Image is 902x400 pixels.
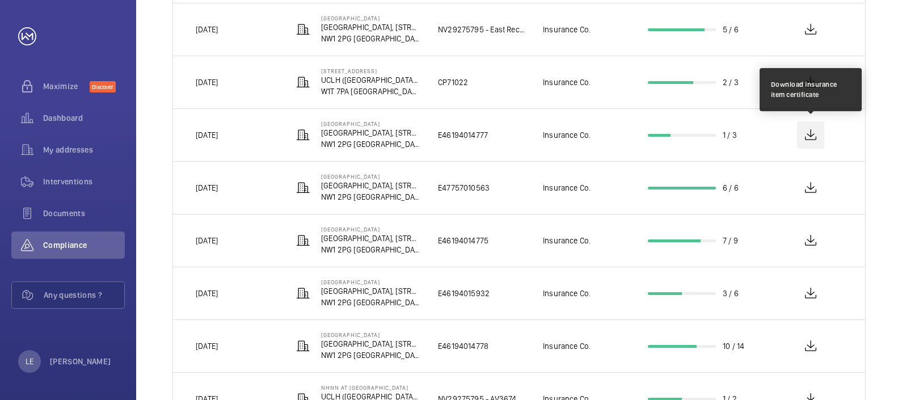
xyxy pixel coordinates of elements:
p: [GEOGRAPHIC_DATA] [321,279,420,285]
p: NV29275795 - East Reception L/H [438,24,525,35]
p: E46194014775 [438,235,488,246]
p: [GEOGRAPHIC_DATA] [321,226,420,233]
p: [GEOGRAPHIC_DATA], [STREET_ADDRESS] [321,338,420,350]
p: Insurance Co. [543,77,591,88]
p: [GEOGRAPHIC_DATA], [STREET_ADDRESS] [321,180,420,191]
p: E47757010563 [438,182,490,193]
p: [GEOGRAPHIC_DATA], [STREET_ADDRESS] [321,285,420,297]
span: Interventions [43,176,125,187]
p: [GEOGRAPHIC_DATA] [321,15,420,22]
p: 10 / 14 [723,340,744,352]
p: [DATE] [196,288,218,299]
p: NHNN at [GEOGRAPHIC_DATA] [321,384,420,391]
p: Insurance Co. [543,235,591,246]
p: 7 / 9 [723,235,738,246]
p: E46194014777 [438,129,488,141]
span: Any questions ? [44,289,124,301]
p: [GEOGRAPHIC_DATA], [STREET_ADDRESS] [321,22,420,33]
span: My addresses [43,144,125,155]
p: Insurance Co. [543,182,591,193]
span: Compliance [43,239,125,251]
p: [DATE] [196,340,218,352]
p: E46194015932 [438,288,490,299]
p: NW1 2PG [GEOGRAPHIC_DATA] [321,297,420,308]
span: Dashboard [43,112,125,124]
p: CP71022 [438,77,468,88]
span: Maximize [43,81,90,92]
p: 6 / 6 [723,182,739,193]
p: LE [26,356,33,367]
p: 3 / 6 [723,288,739,299]
span: Discover [90,81,116,92]
p: 2 / 3 [723,77,739,88]
p: NW1 2PG [GEOGRAPHIC_DATA] [321,244,420,255]
p: [DATE] [196,182,218,193]
p: 1 / 3 [723,129,737,141]
p: [PERSON_NAME] [50,356,111,367]
span: Documents [43,208,125,219]
p: Insurance Co. [543,288,591,299]
p: [STREET_ADDRESS] [321,68,420,74]
p: W1T 7PA [GEOGRAPHIC_DATA] [321,86,420,97]
p: [GEOGRAPHIC_DATA] [321,331,420,338]
p: [GEOGRAPHIC_DATA] [321,173,420,180]
p: Insurance Co. [543,24,591,35]
p: Insurance Co. [543,340,591,352]
div: Download insurance item certificate [771,79,850,100]
p: [GEOGRAPHIC_DATA] [321,120,420,127]
p: [GEOGRAPHIC_DATA], [STREET_ADDRESS] [321,233,420,244]
p: Insurance Co. [543,129,591,141]
p: [DATE] [196,235,218,246]
p: NW1 2PG [GEOGRAPHIC_DATA] [321,350,420,361]
p: UCLH ([GEOGRAPHIC_DATA]) [STREET_ADDRESS], [321,74,420,86]
p: 5 / 6 [723,24,739,35]
p: [GEOGRAPHIC_DATA], [STREET_ADDRESS] [321,127,420,138]
p: E46194014778 [438,340,488,352]
p: NW1 2PG [GEOGRAPHIC_DATA] [321,191,420,203]
p: [DATE] [196,24,218,35]
p: [DATE] [196,129,218,141]
p: NW1 2PG [GEOGRAPHIC_DATA] [321,33,420,44]
p: [DATE] [196,77,218,88]
p: NW1 2PG [GEOGRAPHIC_DATA] [321,138,420,150]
